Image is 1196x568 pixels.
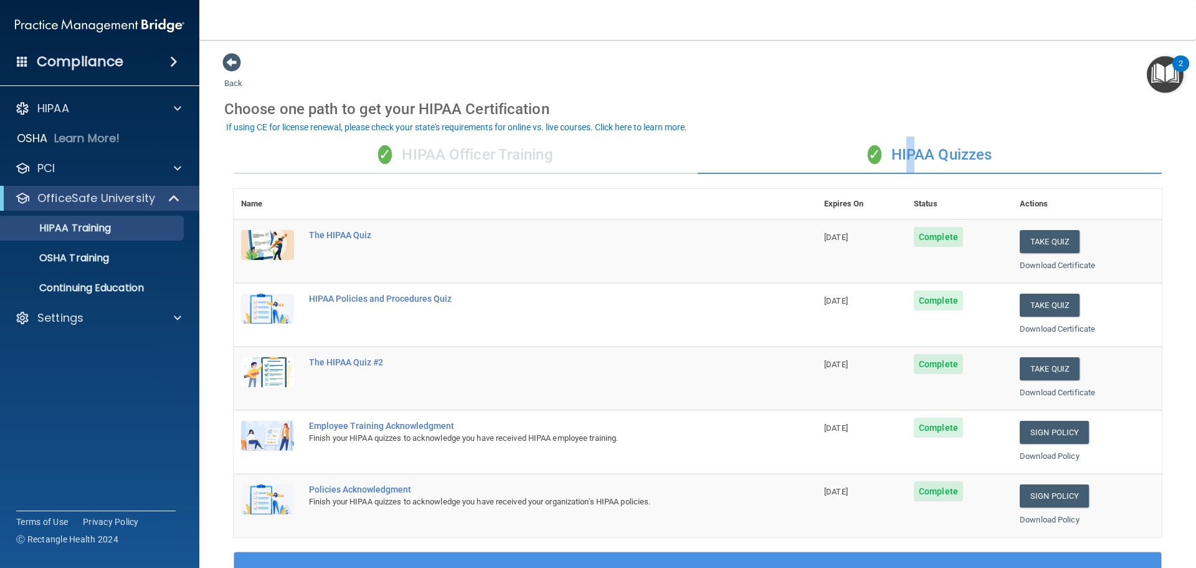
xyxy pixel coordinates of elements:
p: HIPAA Training [8,222,111,234]
span: [DATE] [824,360,848,369]
div: The HIPAA Quiz [309,230,754,240]
div: Choose one path to get your HIPAA Certification [224,91,1171,127]
div: If using CE for license renewal, please check your state's requirements for online vs. live cours... [226,123,687,132]
span: Complete [914,481,963,501]
div: HIPAA Officer Training [234,137,698,174]
span: Ⓒ Rectangle Health 2024 [16,533,118,546]
a: HIPAA [15,101,181,116]
a: Download Policy [1020,451,1080,461]
p: PCI [37,161,55,176]
div: 2 [1179,64,1183,80]
a: Privacy Policy [83,516,139,528]
p: OSHA Training [8,252,109,264]
img: PMB logo [15,13,184,38]
a: Sign Policy [1020,484,1089,508]
p: OSHA [17,131,48,146]
a: OfficeSafe University [15,191,181,206]
div: The HIPAA Quiz #2 [309,357,754,367]
p: OfficeSafe University [37,191,155,206]
th: Actions [1012,189,1162,219]
button: Take Quiz [1020,230,1080,253]
a: Back [224,64,242,88]
th: Name [234,189,301,219]
a: Download Certificate [1020,261,1095,270]
a: Terms of Use [16,516,68,528]
p: Settings [37,310,83,325]
span: [DATE] [824,487,848,496]
span: [DATE] [824,296,848,306]
a: Settings [15,310,181,325]
div: Employee Training Acknowledgment [309,421,754,431]
button: If using CE for license renewal, please check your state's requirements for online vs. live cours... [224,121,689,133]
p: Continuing Education [8,282,178,294]
span: Complete [914,291,963,310]
p: HIPAA [37,101,69,116]
span: [DATE] [824,423,848,433]
th: Expires On [817,189,906,219]
button: Take Quiz [1020,357,1080,380]
a: Download Policy [1020,515,1080,524]
a: Sign Policy [1020,421,1089,444]
p: Learn More! [54,131,120,146]
a: Download Certificate [1020,324,1095,334]
button: Open Resource Center, 2 new notifications [1147,56,1184,93]
span: Complete [914,354,963,374]
span: Complete [914,418,963,438]
h4: Compliance [37,53,123,70]
div: HIPAA Policies and Procedures Quiz [309,294,754,304]
th: Status [906,189,1012,219]
span: ✓ [868,145,881,164]
div: Finish your HIPAA quizzes to acknowledge you have received HIPAA employee training. [309,431,754,446]
span: Complete [914,227,963,247]
button: Take Quiz [1020,294,1080,317]
div: Finish your HIPAA quizzes to acknowledge you have received your organization’s HIPAA policies. [309,494,754,509]
a: Download Certificate [1020,388,1095,397]
div: Policies Acknowledgment [309,484,754,494]
a: PCI [15,161,181,176]
div: HIPAA Quizzes [698,137,1162,174]
span: [DATE] [824,233,848,242]
span: ✓ [378,145,392,164]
